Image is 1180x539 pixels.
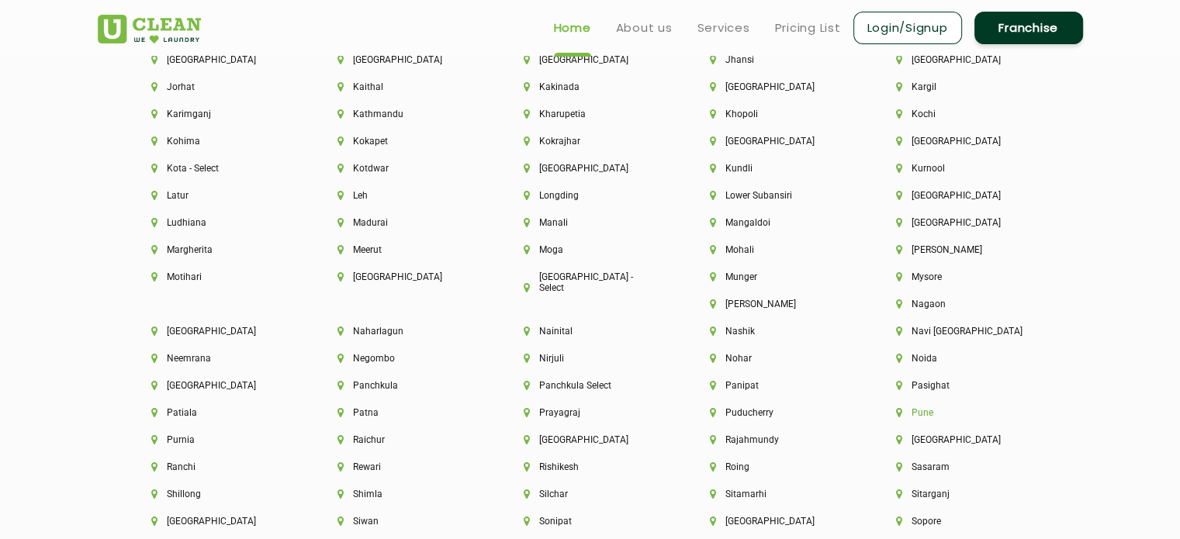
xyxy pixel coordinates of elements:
li: Noida [896,353,1029,364]
li: Nashik [710,326,843,337]
li: Leh [337,190,471,201]
li: [GEOGRAPHIC_DATA] [151,380,285,391]
li: Meerut [337,244,471,255]
li: Sitamarhi [710,489,843,499]
li: Kargil [896,81,1029,92]
li: Ludhiana [151,217,285,228]
li: Nainital [524,326,657,337]
li: Sasaram [896,461,1029,472]
li: Neemrana [151,353,285,364]
li: Motihari [151,271,285,282]
a: Login/Signup [853,12,962,44]
li: Kohima [151,136,285,147]
li: Kurnool [896,163,1029,174]
li: Longding [524,190,657,201]
li: Kotdwar [337,163,471,174]
li: Sitarganj [896,489,1029,499]
li: Madurai [337,217,471,228]
li: Puducherry [710,407,843,418]
li: Silchar [524,489,657,499]
li: Rewari [337,461,471,472]
a: Home [554,19,591,37]
li: [PERSON_NAME] [710,299,843,309]
li: Kathmandu [337,109,471,119]
li: [GEOGRAPHIC_DATA] [896,217,1029,228]
li: [GEOGRAPHIC_DATA] - Select [524,271,657,293]
li: Roing [710,461,843,472]
li: Kota - Select [151,163,285,174]
li: Pasighat [896,380,1029,391]
li: Panchkula Select [524,380,657,391]
a: Services [697,19,750,37]
li: Panipat [710,380,843,391]
li: Karimganj [151,109,285,119]
li: Nirjuli [524,353,657,364]
li: Kharupetia [524,109,657,119]
li: [PERSON_NAME] [896,244,1029,255]
li: [GEOGRAPHIC_DATA] [151,326,285,337]
li: [GEOGRAPHIC_DATA] [151,54,285,65]
li: [GEOGRAPHIC_DATA] [896,136,1029,147]
li: Jorhat [151,81,285,92]
li: Mohali [710,244,843,255]
li: Manali [524,217,657,228]
li: Kochi [896,109,1029,119]
li: Nagaon [896,299,1029,309]
li: Purnia [151,434,285,445]
li: Lower Subansiri [710,190,843,201]
li: Sonipat [524,516,657,527]
li: [GEOGRAPHIC_DATA] [524,434,657,445]
li: Negombo [337,353,471,364]
li: Mangaldoi [710,217,843,228]
li: Patiala [151,407,285,418]
li: [GEOGRAPHIC_DATA] [896,434,1029,445]
li: Navi [GEOGRAPHIC_DATA] [896,326,1029,337]
li: Naharlagun [337,326,471,337]
li: Panchkula [337,380,471,391]
li: Pune [896,407,1029,418]
li: Raichur [337,434,471,445]
li: Kokrajhar [524,136,657,147]
li: [GEOGRAPHIC_DATA] [524,163,657,174]
li: Siwan [337,516,471,527]
img: UClean Laundry and Dry Cleaning [98,15,201,43]
li: [GEOGRAPHIC_DATA] [896,190,1029,201]
li: [GEOGRAPHIC_DATA] [710,516,843,527]
li: [GEOGRAPHIC_DATA] [151,516,285,527]
li: Latur [151,190,285,201]
li: Kokapet [337,136,471,147]
li: Khopoli [710,109,843,119]
li: Sopore [896,516,1029,527]
li: Patna [337,407,471,418]
li: Mysore [896,271,1029,282]
li: [GEOGRAPHIC_DATA] [337,54,471,65]
a: Franchise [974,12,1083,44]
li: [GEOGRAPHIC_DATA] [524,54,657,65]
li: Jhansi [710,54,843,65]
li: [GEOGRAPHIC_DATA] [710,136,843,147]
li: Shillong [151,489,285,499]
li: Rishikesh [524,461,657,472]
li: Kakinada [524,81,657,92]
li: Ranchi [151,461,285,472]
li: Margherita [151,244,285,255]
li: [GEOGRAPHIC_DATA] [710,81,843,92]
li: Moga [524,244,657,255]
li: Rajahmundy [710,434,843,445]
li: Kundli [710,163,843,174]
a: About us [616,19,673,37]
li: [GEOGRAPHIC_DATA] [337,271,471,282]
li: Munger [710,271,843,282]
li: Shimla [337,489,471,499]
li: Kaithal [337,81,471,92]
li: Prayagraj [524,407,657,418]
li: [GEOGRAPHIC_DATA] [896,54,1029,65]
a: Pricing List [775,19,841,37]
li: Nohar [710,353,843,364]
